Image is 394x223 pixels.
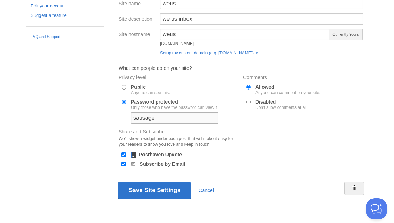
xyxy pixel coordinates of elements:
[160,51,258,55] a: Setup my custom domain (e.g. [DOMAIN_NAME]) »
[119,32,156,39] label: Site hostname
[131,99,218,110] label: Password protected
[31,34,100,40] a: FAQ and Support
[131,91,170,95] div: Anyone can see this.
[118,182,191,199] button: Save Site Settings
[131,85,170,95] label: Public
[255,105,308,110] div: Don't allow comments at all.
[243,75,363,81] label: Comments
[119,75,239,81] label: Privacy level
[255,99,308,110] label: Disabled
[160,41,330,46] div: [DOMAIN_NAME]
[255,91,320,95] div: Anyone can comment on your site.
[255,85,320,95] label: Allowed
[366,198,387,219] iframe: Help Scout Beacon - Open
[31,2,100,10] a: Edit your account
[119,17,156,23] label: Site description
[329,29,363,40] span: Currently Yours
[31,12,100,19] a: Suggest a feature
[140,162,185,166] label: Subscribe by Email
[119,136,239,147] div: We'll show a widget under each post that will make it easy for your readers to show you love and ...
[119,1,156,8] label: Site name
[131,105,218,110] div: Only those who have the password can view it.
[139,152,182,157] label: Posthaven Upvote
[119,129,239,149] label: Share and Subscribe
[117,66,193,71] legend: What can people do on your site?
[198,188,214,193] a: Cancel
